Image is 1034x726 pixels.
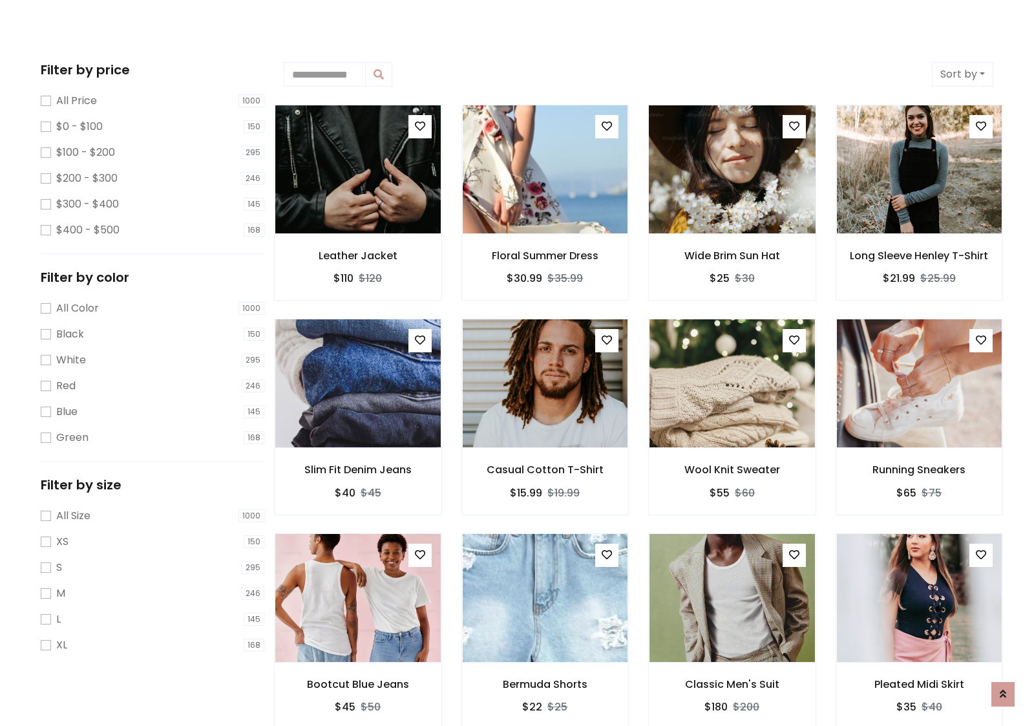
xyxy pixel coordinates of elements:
h6: $30.99 [507,272,542,284]
h6: Classic Men's Suit [649,678,816,690]
h6: $180 [704,701,728,713]
h6: Slim Fit Denim Jeans [275,464,441,476]
h6: $65 [896,487,916,499]
h6: $35 [896,701,916,713]
del: $30 [735,271,755,286]
span: 295 [242,354,264,367]
h5: Filter by size [41,477,264,493]
label: $100 - $200 [56,145,115,160]
label: $200 - $300 [56,171,118,186]
span: 168 [244,224,264,237]
label: L [56,612,61,627]
span: 145 [244,198,264,211]
h6: $110 [333,272,353,284]
label: White [56,352,86,368]
span: 168 [244,431,264,444]
label: $300 - $400 [56,197,119,212]
h6: $40 [335,487,355,499]
del: $19.99 [547,486,580,500]
del: $200 [733,699,759,714]
label: Black [56,326,84,342]
span: 246 [242,172,264,185]
span: 1000 [238,509,264,522]
h6: $45 [335,701,355,713]
h6: Casual Cotton T-Shirt [462,464,629,476]
span: 295 [242,146,264,159]
label: M [56,586,65,601]
h6: Bermuda Shorts [462,678,629,690]
label: Red [56,378,76,394]
del: $25 [547,699,567,714]
h6: $15.99 [510,487,542,499]
span: 168 [244,639,264,652]
span: 150 [244,120,264,133]
label: All Size [56,508,90,524]
h5: Filter by price [41,62,264,78]
h6: Floral Summer Dress [462,250,629,262]
del: $120 [359,271,382,286]
h6: $21.99 [883,272,915,284]
span: 295 [242,561,264,574]
del: $60 [735,486,755,500]
label: Green [56,430,89,445]
h6: Leather Jacket [275,250,441,262]
span: 145 [244,613,264,626]
label: All Price [56,93,97,109]
label: $0 - $100 [56,119,103,134]
label: XS [56,534,69,550]
button: Sort by [932,62,993,87]
h6: $22 [522,701,542,713]
span: 1000 [238,94,264,107]
del: $75 [922,486,942,500]
h6: Bootcut Blue Jeans [275,678,441,690]
label: All Color [56,301,99,316]
label: $400 - $500 [56,222,120,238]
del: $35.99 [547,271,583,286]
del: $25.99 [920,271,956,286]
h6: Wool Knit Sweater [649,464,816,476]
del: $40 [922,699,942,714]
span: 145 [244,405,264,418]
del: $50 [361,699,381,714]
label: Blue [56,404,78,420]
h6: Running Sneakers [836,464,1003,476]
span: 246 [242,587,264,600]
label: XL [56,637,67,653]
h5: Filter by color [41,270,264,285]
span: 150 [244,535,264,548]
h6: Wide Brim Sun Hat [649,250,816,262]
span: 246 [242,379,264,392]
h6: $55 [710,487,730,499]
label: S [56,560,62,575]
del: $45 [361,486,381,500]
span: 150 [244,328,264,341]
h6: $25 [710,272,730,284]
h6: Pleated Midi Skirt [836,678,1003,690]
h6: Long Sleeve Henley T-Shirt [836,250,1003,262]
span: 1000 [238,302,264,315]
